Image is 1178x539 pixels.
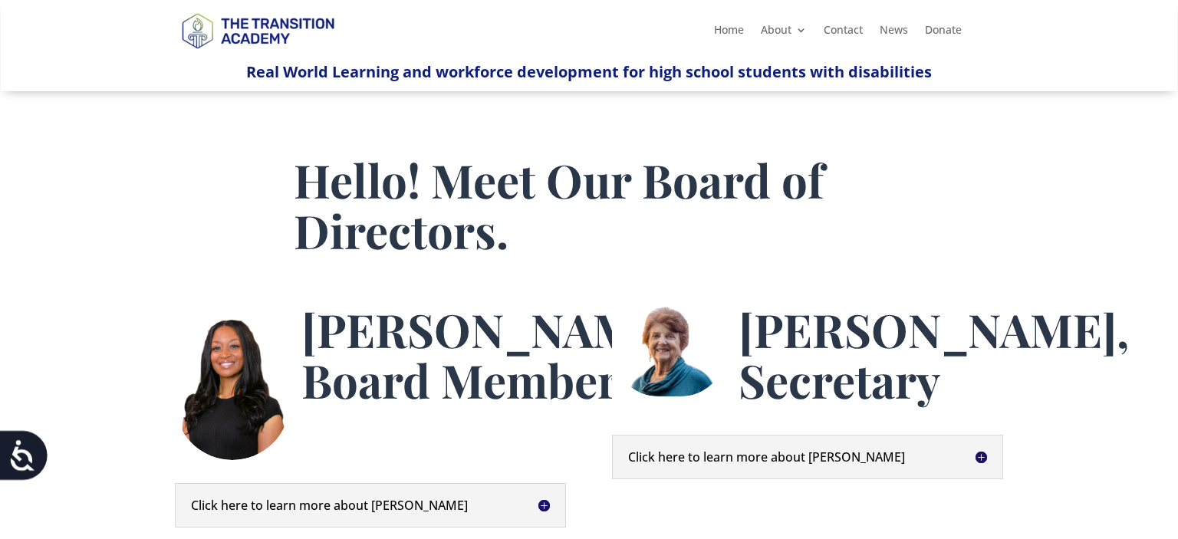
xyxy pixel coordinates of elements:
a: Logo-Noticias [175,46,341,61]
img: TTA Brand_TTA Primary Logo_Horizontal_Light BG [175,3,341,58]
h5: Click here to learn more about [PERSON_NAME] [191,499,550,511]
span: Hello! Meet Our Board of Directors. [294,149,824,261]
span: [PERSON_NAME], Board Member [301,298,692,410]
a: News [880,25,908,41]
a: About [761,25,807,41]
h5: Click here to learn more about [PERSON_NAME] [628,451,987,463]
span: Real World Learning and workforce development for high school students with disabilities [246,61,932,82]
a: Contact [824,25,863,41]
a: Home [714,25,744,41]
span: [PERSON_NAME], Secretary [739,298,1129,410]
a: Donate [925,25,962,41]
